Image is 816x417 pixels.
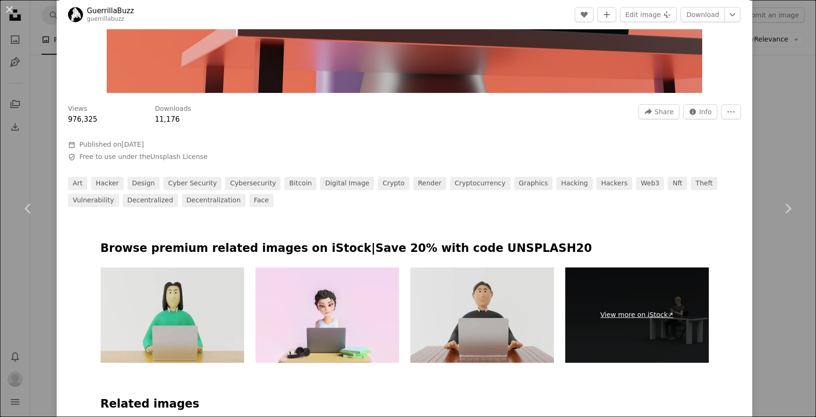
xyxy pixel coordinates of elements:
button: More Actions [721,104,741,119]
a: Unsplash License [150,153,207,160]
a: face [249,194,274,207]
a: hacker [91,177,124,190]
button: Choose download size [724,7,740,22]
img: smiling woman with laptop on wooden table,cartoon businesswoman character chatting on the compute... [101,267,244,363]
a: hackers [596,177,632,190]
a: vulnerability [68,194,119,207]
a: bitcoin [284,177,316,190]
a: design [127,177,160,190]
img: 3d young girl character working on laptop [255,267,399,363]
a: graphics [514,177,553,190]
a: View more on iStock↗ [565,267,709,363]
h4: Related images [101,397,709,412]
a: theft [691,177,717,190]
a: art [68,177,87,190]
a: digital image [320,177,374,190]
a: hacking [556,177,593,190]
span: Info [699,105,712,119]
a: cybersecurity [225,177,280,190]
button: Like [575,7,594,22]
a: decentralization [182,194,246,207]
a: GuerrillaBuzz [87,6,134,16]
span: 976,325 [68,115,97,124]
a: render [413,177,446,190]
h3: Views [68,104,87,114]
a: Download [680,7,725,22]
button: Stats about this image [683,104,718,119]
a: cyber security [163,177,221,190]
a: web3 [636,177,664,190]
a: nft [668,177,687,190]
span: Published on [79,141,144,148]
img: smiling man with laptop on wooden table,cartoon businessman character chatting on the computer.3d... [410,267,554,363]
a: crypto [378,177,409,190]
span: Free to use under the [79,152,208,162]
span: 11,176 [155,115,180,124]
a: decentralized [123,194,178,207]
h3: Downloads [155,104,191,114]
button: Edit image [620,7,677,22]
time: August 16, 2022 at 12:14:42 PM GMT+2 [121,141,144,148]
p: Browse premium related images on iStock | Save 20% with code UNSPLASH20 [101,241,709,256]
img: Go to GuerrillaBuzz's profile [68,7,83,22]
a: guerrillabuzz [87,16,124,22]
a: Next [759,163,816,254]
button: Share this image [638,104,679,119]
button: Add to Collection [597,7,616,22]
a: cryptocurrency [450,177,510,190]
span: Share [654,105,673,119]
